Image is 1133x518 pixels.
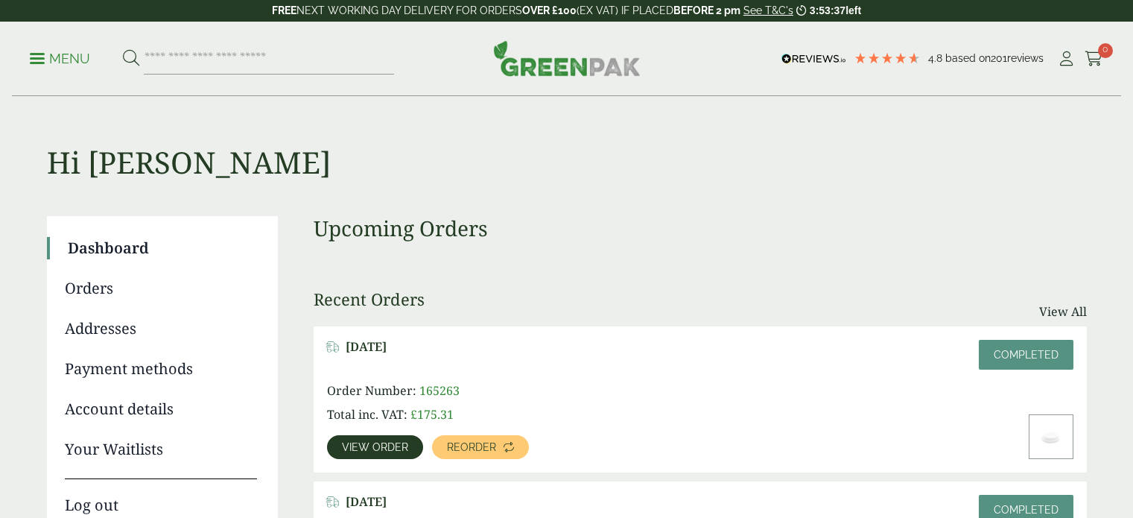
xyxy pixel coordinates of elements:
span: £ [410,406,417,423]
span: [DATE] [346,495,387,509]
h3: Upcoming Orders [314,216,1087,241]
a: Orders [65,277,257,300]
strong: FREE [272,4,296,16]
div: 4.79 Stars [854,51,921,65]
h3: Recent Orders [314,289,425,309]
img: 12-16oz-White-Sip-Lid--300x200.jpg [1029,415,1073,458]
p: Menu [30,50,90,68]
span: View order [342,442,408,452]
a: View order [327,435,423,459]
i: My Account [1057,51,1076,66]
span: 165263 [419,382,460,399]
span: reviews [1007,52,1044,64]
img: GreenPak Supplies [493,40,641,76]
span: Total inc. VAT: [327,406,407,423]
span: Completed [994,349,1059,361]
span: Based on [945,52,991,64]
span: Completed [994,504,1059,516]
i: Cart [1085,51,1103,66]
bdi: 175.31 [410,406,454,423]
span: 0 [1098,43,1113,58]
a: See T&C's [743,4,793,16]
a: View All [1039,303,1087,320]
a: Payment methods [65,358,257,380]
span: left [845,4,861,16]
a: Menu [30,50,90,65]
a: Log out [65,478,257,517]
a: Account details [65,398,257,420]
a: Dashboard [68,237,257,259]
strong: OVER £100 [522,4,577,16]
span: [DATE] [346,340,387,354]
span: Reorder [447,442,496,452]
a: Your Waitlists [65,438,257,461]
span: Order Number: [327,382,416,399]
h1: Hi [PERSON_NAME] [47,97,1087,180]
a: Addresses [65,318,257,340]
span: 4.8 [928,52,945,64]
img: REVIEWS.io [781,54,846,64]
strong: BEFORE 2 pm [673,4,740,16]
span: 201 [991,52,1007,64]
a: 0 [1085,48,1103,70]
span: 3:53:37 [810,4,845,16]
a: Reorder [432,435,529,459]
